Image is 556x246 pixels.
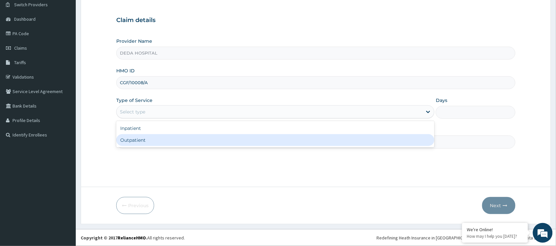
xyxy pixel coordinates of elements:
[116,134,434,146] div: Outpatient
[482,197,515,214] button: Next
[116,38,152,44] label: Provider Name
[116,67,135,74] label: HMO ID
[38,78,91,145] span: We're online!
[467,234,523,239] p: How may I help you today?
[116,17,515,24] h3: Claim details
[108,3,124,19] div: Minimize live chat window
[377,234,551,241] div: Redefining Heath Insurance in [GEOGRAPHIC_DATA] using Telemedicine and Data Science!
[116,76,515,89] input: Enter HMO ID
[12,33,27,49] img: d_794563401_company_1708531726252_794563401
[116,97,153,104] label: Type of Service
[14,45,27,51] span: Claims
[81,235,147,241] strong: Copyright © 2017 .
[14,2,48,8] span: Switch Providers
[436,97,447,104] label: Days
[14,16,36,22] span: Dashboard
[3,171,125,194] textarea: Type your message and hit 'Enter'
[14,60,26,65] span: Tariffs
[116,122,434,134] div: Inpatient
[467,227,523,233] div: We're Online!
[34,37,111,45] div: Chat with us now
[116,197,154,214] button: Previous
[76,229,556,246] footer: All rights reserved.
[118,235,146,241] a: RelianceHMO
[120,109,145,115] div: Select type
